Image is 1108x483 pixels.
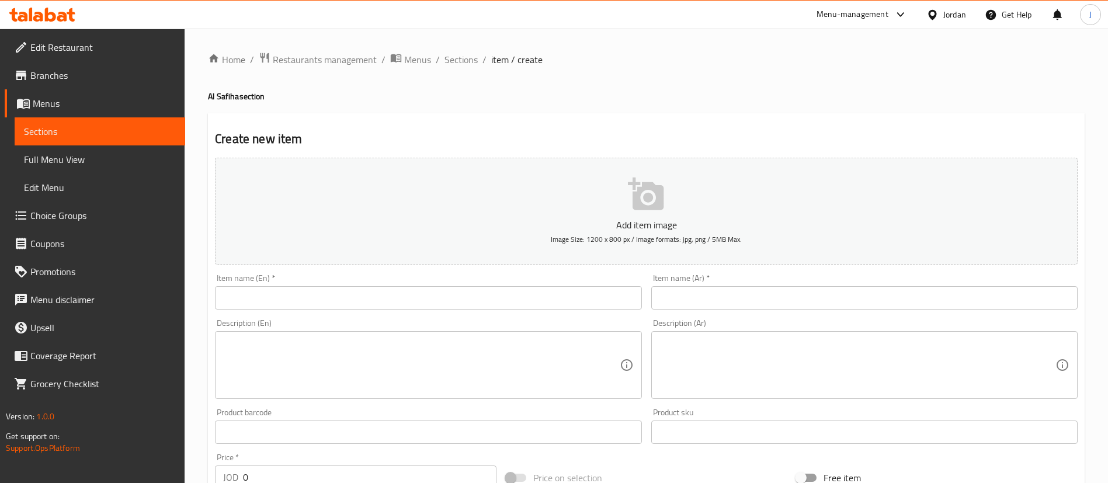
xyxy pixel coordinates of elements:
li: / [250,53,254,67]
span: Grocery Checklist [30,377,176,391]
a: Choice Groups [5,201,185,230]
button: Add item imageImage Size: 1200 x 800 px / Image formats: jpg, png / 5MB Max. [215,158,1078,265]
span: Menus [404,53,431,67]
a: Menus [390,52,431,67]
a: Restaurants management [259,52,377,67]
a: Full Menu View [15,145,185,173]
input: Enter name Ar [651,286,1078,310]
a: Sections [15,117,185,145]
span: Upsell [30,321,176,335]
span: Edit Menu [24,180,176,194]
a: Sections [444,53,478,67]
a: Menus [5,89,185,117]
span: Full Menu View [24,152,176,166]
span: Restaurants management [273,53,377,67]
a: Promotions [5,258,185,286]
span: 1.0.0 [36,409,54,424]
span: Get support on: [6,429,60,444]
a: Coupons [5,230,185,258]
span: Menu disclaimer [30,293,176,307]
input: Please enter product barcode [215,421,641,444]
a: Coverage Report [5,342,185,370]
span: Sections [24,124,176,138]
span: item / create [491,53,543,67]
h2: Create new item [215,130,1078,148]
li: / [436,53,440,67]
div: Menu-management [817,8,888,22]
input: Enter name En [215,286,641,310]
input: Please enter product sku [651,421,1078,444]
span: Version: [6,409,34,424]
a: Support.OpsPlatform [6,440,80,456]
span: Choice Groups [30,209,176,223]
span: J [1089,8,1092,21]
a: Edit Menu [15,173,185,201]
li: / [381,53,385,67]
span: Image Size: 1200 x 800 px / Image formats: jpg, png / 5MB Max. [551,232,742,246]
span: Coupons [30,237,176,251]
nav: breadcrumb [208,52,1085,67]
a: Menu disclaimer [5,286,185,314]
p: Add item image [233,218,1060,232]
span: Coverage Report [30,349,176,363]
span: Edit Restaurant [30,40,176,54]
h4: Al Safiha section [208,91,1085,102]
div: Jordan [943,8,966,21]
a: Branches [5,61,185,89]
a: Grocery Checklist [5,370,185,398]
a: Home [208,53,245,67]
span: Branches [30,68,176,82]
li: / [482,53,487,67]
a: Upsell [5,314,185,342]
span: Menus [33,96,176,110]
span: Promotions [30,265,176,279]
a: Edit Restaurant [5,33,185,61]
